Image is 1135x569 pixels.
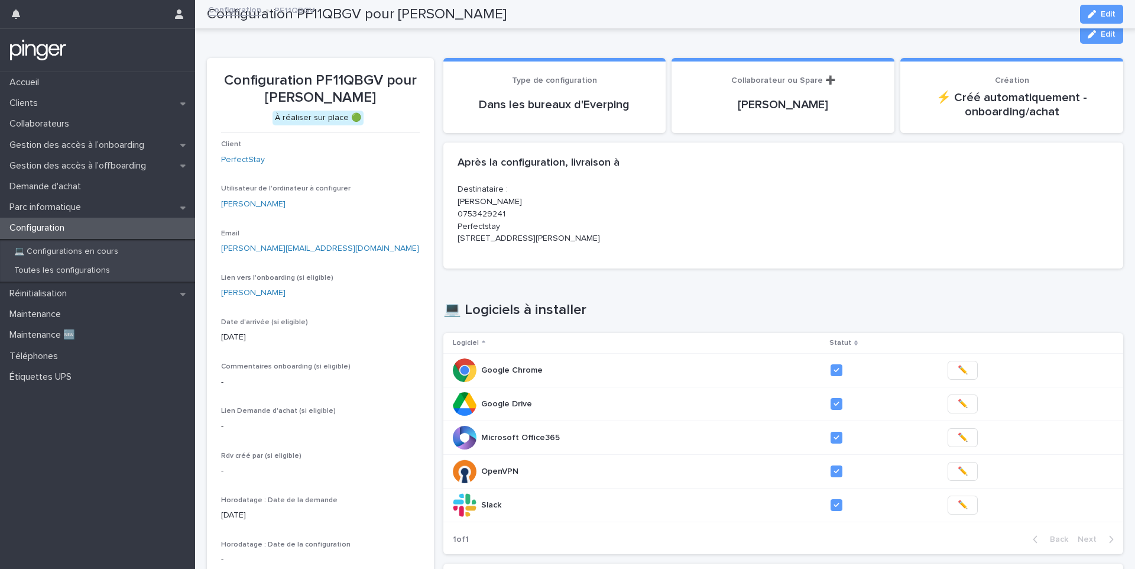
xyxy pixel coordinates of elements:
[481,464,521,477] p: OpenVPN
[1043,535,1068,544] span: Back
[5,288,76,299] p: Réinitialisation
[221,509,420,522] p: [DATE]
[5,247,128,257] p: 💻 Configurations en cours
[5,351,67,362] p: Téléphones
[481,363,545,376] p: Google Chrome
[443,489,1124,522] tr: SlackSlack ✏️
[481,397,534,409] p: Google Drive
[5,222,74,234] p: Configuration
[5,118,79,130] p: Collaborateurs
[221,331,420,344] p: [DATE]
[9,38,67,62] img: mTgBEunGTSyRkCgitkcU
[5,140,154,151] p: Gestion des accès à l’onboarding
[221,72,420,106] p: Configuration PF11QBGV pour [PERSON_NAME]
[1078,535,1104,544] span: Next
[221,274,333,282] span: Lien vers l'onboarding (si eligible)
[453,337,479,350] p: Logiciel
[5,181,90,192] p: Demande d'achat
[221,363,351,370] span: Commentaires onboarding (si eligible)
[948,496,978,515] button: ✏️
[1080,25,1123,44] button: Edit
[1023,534,1073,545] button: Back
[915,90,1109,119] p: ⚡ Créé automatiquement - onboarding/achat
[481,431,562,443] p: Microsoft Office365
[5,202,90,213] p: Parc informatique
[221,244,419,253] a: [PERSON_NAME][EMAIL_ADDRESS][DOMAIN_NAME]
[221,198,286,211] a: [PERSON_NAME]
[221,141,241,148] span: Client
[948,462,978,481] button: ✏️
[221,376,420,389] p: -
[443,525,478,554] p: 1 of 1
[1101,30,1115,38] span: Edit
[731,76,835,85] span: Collaborateur ou Spare ➕
[443,421,1124,455] tr: Microsoft Office365Microsoft Office365 ✏️
[686,98,880,112] p: [PERSON_NAME]
[948,361,978,380] button: ✏️
[5,266,119,276] p: Toutes les configurations
[458,183,665,245] p: Destinataire : [PERSON_NAME] 0753429241 Perfectstay [STREET_ADDRESS][PERSON_NAME]
[221,287,286,299] a: [PERSON_NAME]
[1073,534,1123,545] button: Next
[221,154,265,166] a: PerfectStay
[958,364,968,376] span: ✏️
[948,428,978,447] button: ✏️
[958,432,968,444] span: ✏️
[5,309,70,320] p: Maintenance
[443,455,1124,489] tr: OpenVPNOpenVPN ✏️
[443,302,1124,319] h1: 💻 Logiciels à installer
[208,2,261,16] a: Configuration
[5,98,47,109] p: Clients
[958,465,968,477] span: ✏️
[221,541,351,548] span: Horodatage : Date de la configuration
[958,499,968,511] span: ✏️
[958,398,968,410] span: ✏️
[5,160,155,172] p: Gestion des accès à l’offboarding
[221,421,420,433] p: -
[273,111,364,125] div: À réaliser sur place 🟢
[5,329,85,341] p: Maintenance 🆕
[443,354,1124,387] tr: Google ChromeGoogle Chrome ✏️
[481,498,504,510] p: Slack
[995,76,1029,85] span: Création
[221,408,336,415] span: Lien Demande d'achat (si eligible)
[221,319,308,326] span: Date d'arrivée (si eligible)
[221,554,420,566] p: -
[274,3,314,16] p: PF11QBGV
[458,157,620,170] h2: Après la configuration, livraison à
[221,185,351,192] span: Utilisateur de l'ordinateur à configurer
[221,465,420,477] p: -
[221,497,338,504] span: Horodatage : Date de la demande
[829,337,851,350] p: Statut
[443,387,1124,421] tr: Google DriveGoogle Drive ✏️
[5,77,48,88] p: Accueil
[5,371,81,383] p: Étiquettes UPS
[458,98,652,112] p: Dans les bureaux d'Everping
[221,452,301,460] span: Rdv créé par (si eligible)
[948,395,978,413] button: ✏️
[221,230,239,237] span: Email
[512,76,597,85] span: Type de configuration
